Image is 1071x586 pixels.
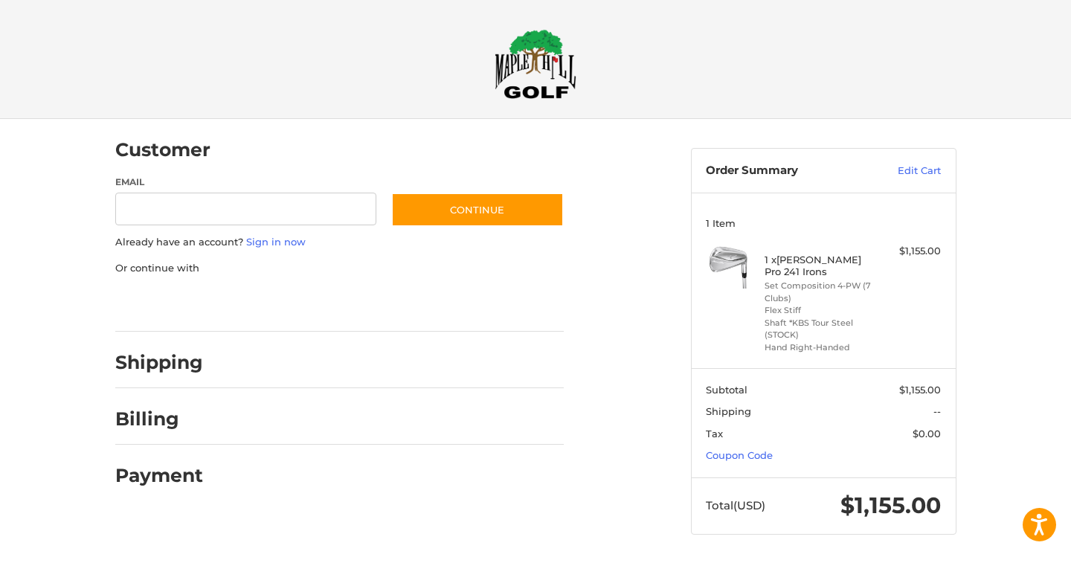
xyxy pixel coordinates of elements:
span: Shipping [706,405,751,417]
img: Maple Hill Golf [495,29,576,99]
span: Total (USD) [706,498,765,512]
span: -- [933,405,941,417]
button: Continue [391,193,564,227]
iframe: PayPal-paypal [110,290,222,317]
h2: Payment [115,464,203,487]
p: Or continue with [115,261,564,276]
div: $1,155.00 [882,244,941,259]
h2: Shipping [115,351,203,374]
iframe: Google Customer Reviews [948,546,1071,586]
h3: 1 Item [706,217,941,229]
li: Hand Right-Handed [765,341,878,354]
p: Already have an account? [115,235,564,250]
a: Edit Cart [866,164,941,178]
span: $1,155.00 [840,492,941,519]
iframe: PayPal-paylater [237,290,348,317]
a: Coupon Code [706,449,773,461]
span: Subtotal [706,384,747,396]
h2: Billing [115,408,202,431]
span: Tax [706,428,723,439]
span: $0.00 [913,428,941,439]
li: Set Composition 4-PW (7 Clubs) [765,280,878,304]
h4: 1 x [PERSON_NAME] Pro 241 Irons [765,254,878,278]
span: $1,155.00 [899,384,941,396]
li: Shaft *KBS Tour Steel (STOCK) [765,317,878,341]
h2: Customer [115,138,210,161]
li: Flex Stiff [765,304,878,317]
h3: Order Summary [706,164,866,178]
iframe: PayPal-venmo [362,290,474,317]
label: Email [115,176,377,189]
a: Sign in now [246,236,306,248]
